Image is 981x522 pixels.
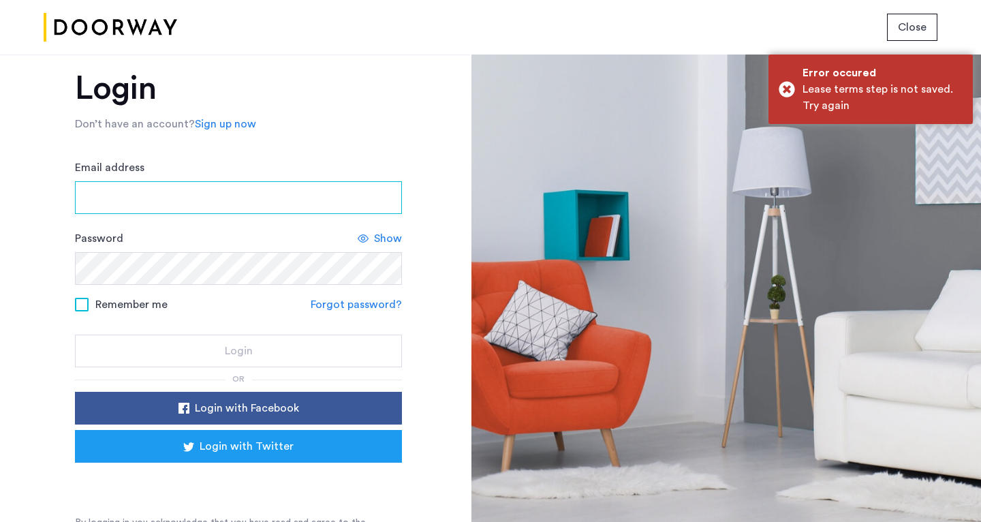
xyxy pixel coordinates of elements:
h1: Login [75,72,402,105]
label: Password [75,230,123,247]
button: button [75,335,402,367]
label: Email address [75,159,144,176]
button: button [75,430,402,463]
div: Lease terms step is not saved. Try again [803,81,963,114]
div: Error occured [803,65,963,81]
div: Sign in with Google. Opens in new tab [102,467,375,497]
span: Login with Twitter [200,438,294,455]
img: logo [44,2,177,53]
a: Sign up now [195,116,256,132]
span: Don’t have an account? [75,119,195,129]
span: Login [225,343,253,359]
span: or [232,375,245,383]
span: Close [898,19,926,35]
span: Remember me [95,296,168,313]
button: button [75,392,402,425]
span: Login with Facebook [195,400,299,416]
a: Forgot password? [311,296,402,313]
button: button [887,14,937,41]
span: Show [374,230,402,247]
